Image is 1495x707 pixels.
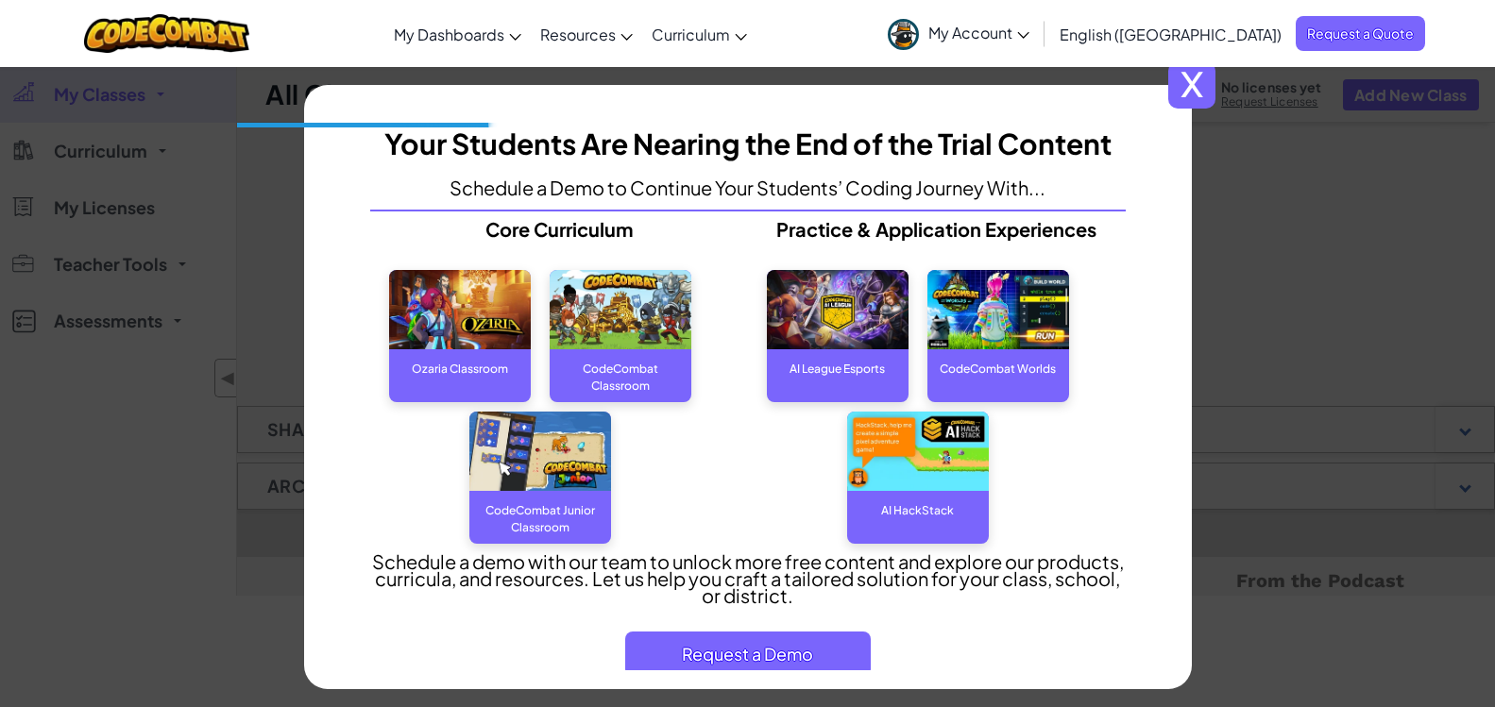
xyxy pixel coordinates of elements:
div: CodeCombat Worlds [927,349,1069,387]
img: avatar [888,19,919,50]
button: Request a Demo [625,631,871,677]
a: English ([GEOGRAPHIC_DATA]) [1050,8,1291,59]
a: My Account [878,4,1039,63]
div: AI HackStack [847,491,989,529]
a: Curriculum [642,8,756,59]
div: CodeCombat Classroom [550,349,691,387]
img: Ozaria [389,270,531,350]
img: AI Hackstack [847,412,989,492]
span: Curriculum [652,25,730,44]
img: CodeCombat logo [84,14,249,53]
img: CodeCombat Junior [469,412,611,492]
span: Resources [540,25,616,44]
p: Core Curriculum [370,221,748,238]
p: Schedule a demo with our team to unlock more free content and explore our products, curricula, ​a... [370,553,1126,604]
div: AI League Esports [767,349,909,387]
img: CodeCombat World [927,270,1069,350]
div: CodeCombat Junior Classroom [469,491,611,529]
a: My Dashboards [384,8,531,59]
span: My Account [928,23,1029,42]
span: English ([GEOGRAPHIC_DATA]) [1060,25,1282,44]
span: My Dashboards [394,25,504,44]
img: AI League [767,270,909,350]
a: Request a Quote [1296,16,1425,51]
span: x [1168,61,1215,109]
p: Practice & Application Experiences [748,221,1126,238]
a: Resources [531,8,642,59]
p: Schedule a Demo to Continue Your Students’ Coding Journey With... [450,179,1045,196]
img: CodeCombat [550,270,691,350]
h3: Your Students Are Nearing the End of the Trial Content [384,123,1112,165]
div: Ozaria Classroom [389,349,531,387]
